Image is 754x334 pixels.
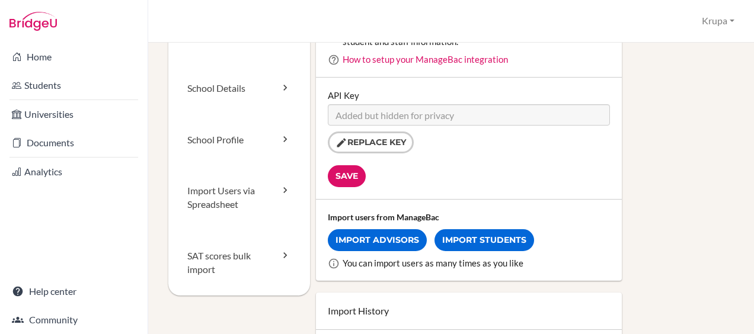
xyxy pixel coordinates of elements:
a: Import Users via Spreadsheet [168,165,310,230]
div: You can import users as many times as you like [343,257,611,269]
input: Save [328,165,366,187]
button: Replace key [328,131,414,153]
a: Help center [2,280,145,303]
a: Community [2,308,145,332]
a: Universities [2,102,145,126]
a: Home [2,45,145,69]
a: Import Advisors [328,229,427,251]
input: Added but hidden for privacy [328,104,611,126]
a: School Profile [168,114,310,166]
img: Bridge-U [9,12,57,31]
h2: Import History [328,304,611,317]
div: Import users from ManageBac [328,211,611,223]
a: School Details [168,63,310,114]
a: Analytics [2,160,145,184]
label: API Key [328,89,359,101]
a: SAT scores bulk import [168,230,310,296]
button: Krupa [697,10,740,32]
a: Documents [2,131,145,155]
a: Students [2,73,145,97]
a: Import Students [434,229,534,251]
a: How to setup your ManageBac integration [343,54,508,65]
